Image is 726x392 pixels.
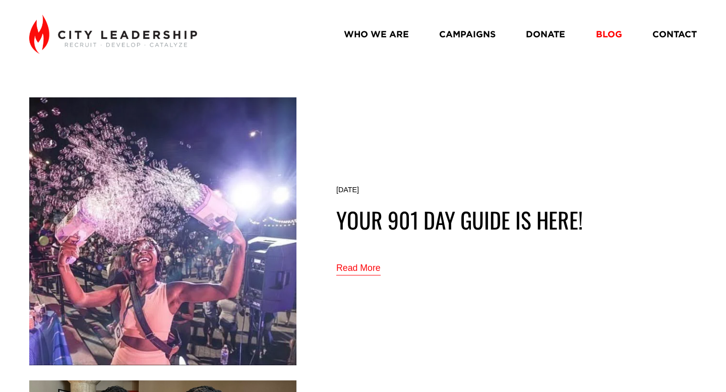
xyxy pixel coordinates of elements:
[439,25,496,43] a: CAMPAIGNS
[526,25,565,43] a: DONATE
[336,260,381,277] a: Read More
[344,25,409,43] a: WHO WE ARE
[29,15,197,54] img: City Leadership - Recruit. Develop. Catalyze.
[336,186,359,194] time: [DATE]
[652,25,697,43] a: CONTACT
[596,25,622,43] a: BLOG
[29,97,296,365] img: Your 901 Day Guide is Here!
[336,203,583,236] a: Your 901 Day Guide is Here!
